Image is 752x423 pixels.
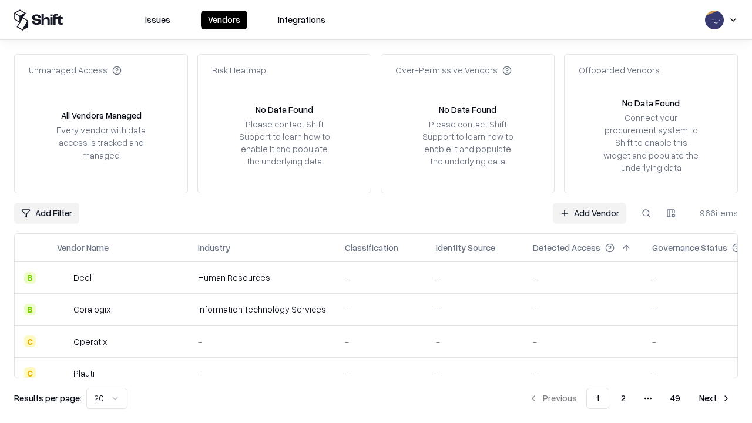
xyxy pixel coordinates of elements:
[57,272,69,284] img: Deel
[29,64,122,76] div: Unmanaged Access
[436,335,514,348] div: -
[271,11,333,29] button: Integrations
[345,335,417,348] div: -
[652,241,727,254] div: Governance Status
[24,335,36,347] div: C
[57,367,69,379] img: Plauti
[586,388,609,409] button: 1
[395,64,512,76] div: Over-Permissive Vendors
[14,392,82,404] p: Results per page:
[522,388,738,409] nav: pagination
[612,388,635,409] button: 2
[533,241,600,254] div: Detected Access
[533,271,633,284] div: -
[602,112,700,174] div: Connect your procurement system to Shift to enable this widget and populate the underlying data
[691,207,738,219] div: 966 items
[345,303,417,315] div: -
[52,124,150,161] div: Every vendor with data access is tracked and managed
[436,303,514,315] div: -
[553,203,626,224] a: Add Vendor
[198,367,326,380] div: -
[345,367,417,380] div: -
[533,303,633,315] div: -
[579,64,660,76] div: Offboarded Vendors
[622,97,680,109] div: No Data Found
[57,304,69,315] img: Coralogix
[692,388,738,409] button: Next
[61,109,142,122] div: All Vendors Managed
[201,11,247,29] button: Vendors
[24,367,36,379] div: C
[73,335,107,348] div: Operatix
[436,241,495,254] div: Identity Source
[436,271,514,284] div: -
[73,367,95,380] div: Plauti
[436,367,514,380] div: -
[212,64,266,76] div: Risk Heatmap
[198,271,326,284] div: Human Resources
[533,335,633,348] div: -
[345,241,398,254] div: Classification
[73,271,92,284] div: Deel
[24,272,36,284] div: B
[439,103,496,116] div: No Data Found
[198,335,326,348] div: -
[57,335,69,347] img: Operatix
[419,118,516,168] div: Please contact Shift Support to learn how to enable it and populate the underlying data
[533,367,633,380] div: -
[661,388,690,409] button: 49
[198,241,230,254] div: Industry
[236,118,333,168] div: Please contact Shift Support to learn how to enable it and populate the underlying data
[73,303,110,315] div: Coralogix
[198,303,326,315] div: Information Technology Services
[138,11,177,29] button: Issues
[256,103,313,116] div: No Data Found
[24,304,36,315] div: B
[14,203,79,224] button: Add Filter
[57,241,109,254] div: Vendor Name
[345,271,417,284] div: -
